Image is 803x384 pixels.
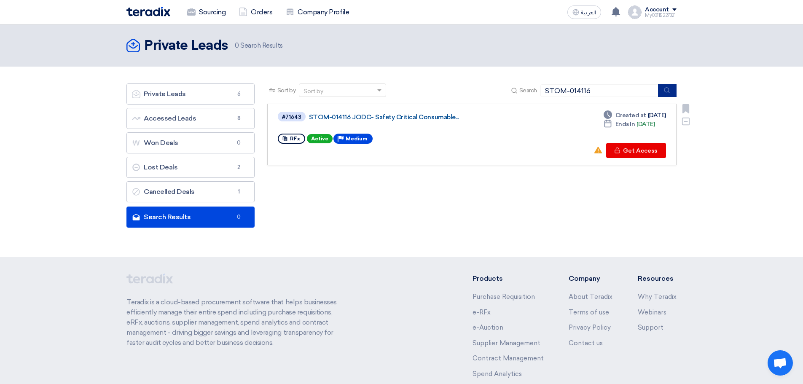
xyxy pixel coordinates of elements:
[638,274,677,284] li: Resources
[645,6,669,13] div: Account
[234,139,244,147] span: 0
[473,293,535,301] a: Purchase Requisition
[615,111,646,120] span: Created at
[235,42,239,49] span: 0
[638,309,666,316] a: Webinars
[569,309,609,316] a: Terms of use
[234,114,244,123] span: 8
[604,120,655,129] div: [DATE]
[615,120,635,129] span: Ends In
[309,113,520,121] a: STOM-014116 JODC- Safety Critical Consumable...
[282,114,301,120] div: #71643
[180,3,232,21] a: Sourcing
[234,163,244,172] span: 2
[645,13,677,18] div: My03115227321
[234,90,244,98] span: 6
[569,324,611,331] a: Privacy Policy
[473,324,503,331] a: e-Auction
[473,339,540,347] a: Supplier Management
[569,339,603,347] a: Contact us
[606,143,666,158] button: Get Access
[279,3,356,21] a: Company Profile
[540,84,658,97] input: Search by title or reference number
[234,213,244,221] span: 0
[768,350,793,376] div: Open chat
[519,86,537,95] span: Search
[144,38,228,54] h2: Private Leads
[569,293,612,301] a: About Teradix
[581,10,596,16] span: العربية
[473,274,544,284] li: Products
[604,111,666,120] div: [DATE]
[235,41,283,51] span: Search Results
[126,7,170,16] img: Teradix logo
[567,5,601,19] button: العربية
[303,87,323,96] div: Sort by
[473,309,491,316] a: e-RFx
[569,274,612,284] li: Company
[628,5,642,19] img: profile_test.png
[638,293,677,301] a: Why Teradix
[234,188,244,196] span: 1
[126,181,255,202] a: Cancelled Deals1
[126,207,255,228] a: Search Results0
[473,354,544,362] a: Contract Management
[290,136,300,142] span: RFx
[638,324,663,331] a: Support
[126,108,255,129] a: Accessed Leads8
[232,3,279,21] a: Orders
[346,136,368,142] span: Medium
[307,134,333,143] span: Active
[126,132,255,153] a: Won Deals0
[473,370,522,378] a: Spend Analytics
[277,86,296,95] span: Sort by
[126,157,255,178] a: Lost Deals2
[126,83,255,105] a: Private Leads6
[126,297,346,348] p: Teradix is a cloud-based procurement software that helps businesses efficiently manage their enti...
